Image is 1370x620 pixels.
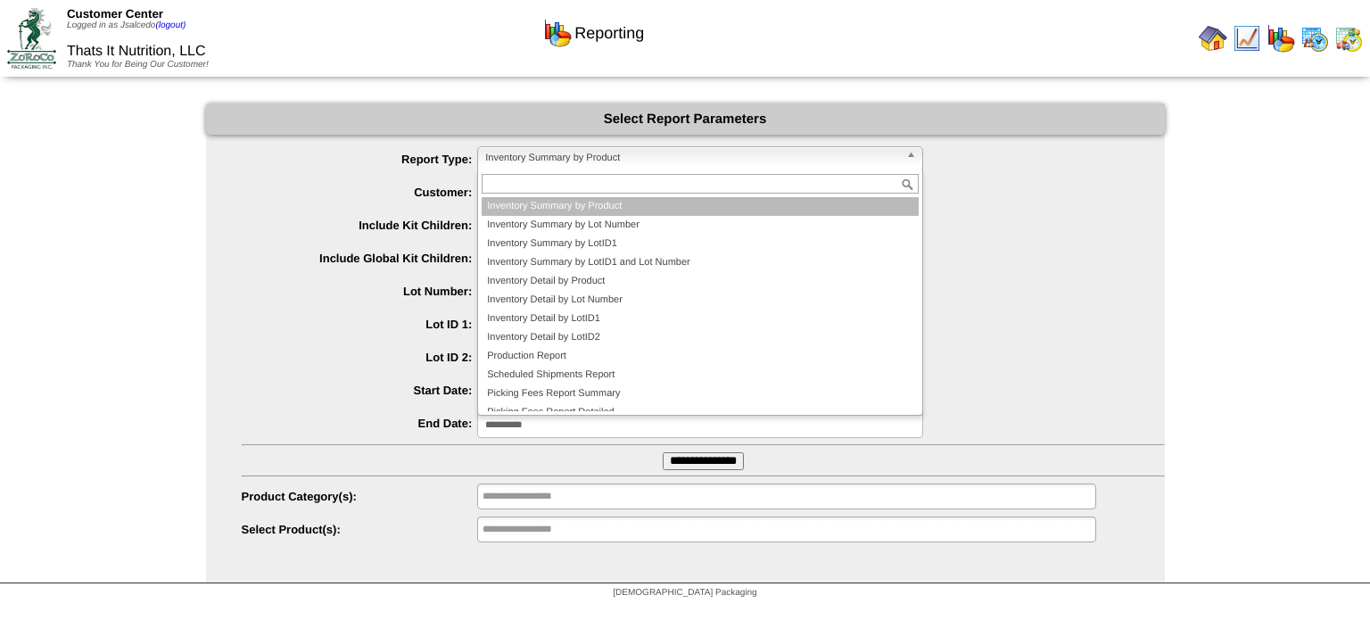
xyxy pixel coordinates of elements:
span: Thank You for Being Our Customer! [67,60,209,70]
label: Lot ID 1: [242,318,478,331]
li: Inventory Summary by Product [482,197,919,216]
li: Scheduled Shipments Report [482,366,919,384]
label: Lot ID 2: [242,351,478,364]
span: Inventory Summary by Product [485,147,899,169]
label: Product Category(s): [242,490,478,503]
span: [DEMOGRAPHIC_DATA] Packaging [613,588,756,598]
img: calendarprod.gif [1300,24,1329,53]
div: Select Report Parameters [206,103,1165,135]
img: graph.gif [1267,24,1295,53]
li: Inventory Detail by Lot Number [482,291,919,310]
li: Inventory Detail by Product [482,272,919,291]
span: Thats It Nutrition, LLC [67,44,206,59]
li: Inventory Detail by LotID2 [482,328,919,347]
li: Production Report [482,347,919,366]
img: ZoRoCo_Logo(Green%26Foil)%20jpg.webp [7,8,56,68]
label: Select Product(s): [242,523,478,536]
span: Logged in as Jsalcedo [67,21,186,30]
img: graph.gif [543,19,572,47]
label: Report Type: [242,153,478,166]
label: Customer: [242,186,478,199]
img: calendarinout.gif [1334,24,1363,53]
a: (logout) [155,21,186,30]
span: Customer Center [67,7,163,21]
li: Inventory Summary by LotID1 [482,235,919,253]
li: Picking Fees Report Detailed [482,403,919,422]
img: line_graph.gif [1233,24,1261,53]
label: Include Global Kit Children: [242,252,478,265]
li: Inventory Detail by LotID1 [482,310,919,328]
li: Picking Fees Report Summary [482,384,919,403]
img: home.gif [1199,24,1227,53]
label: Lot Number: [242,285,478,298]
span: Thats It Nutrition, LLC [242,179,1165,200]
li: Inventory Summary by LotID1 and Lot Number [482,253,919,272]
li: Inventory Summary by Lot Number [482,216,919,235]
label: Start Date: [242,384,478,397]
span: Reporting [574,24,644,43]
label: End Date: [242,417,478,430]
label: Include Kit Children: [242,219,478,232]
